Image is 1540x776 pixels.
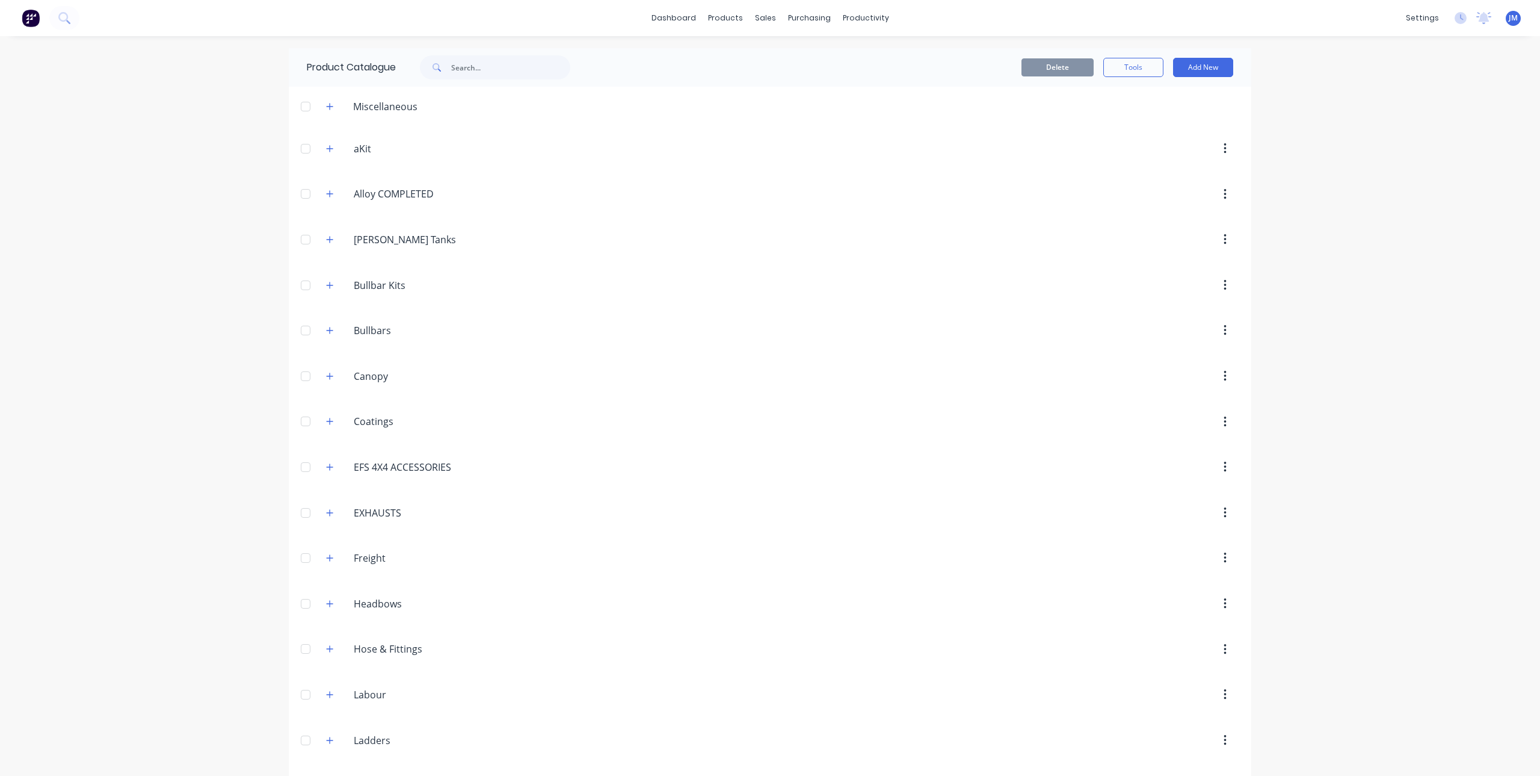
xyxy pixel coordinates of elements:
div: Product Catalogue [289,48,396,87]
input: Enter category name [354,414,496,429]
button: Add New [1173,58,1233,77]
input: Search... [451,55,570,79]
input: Enter category name [354,733,496,748]
input: Enter category name [354,506,496,520]
input: Enter category name [354,278,496,293]
input: Enter category name [354,323,496,338]
input: Enter category name [354,187,496,201]
div: productivity [837,9,895,27]
a: dashboard [645,9,702,27]
div: purchasing [782,9,837,27]
div: products [702,9,749,27]
input: Enter category name [354,141,496,156]
div: settings [1400,9,1445,27]
span: JM [1509,13,1518,23]
input: Enter category name [354,232,496,247]
input: Enter category name [354,597,496,611]
input: Enter category name [354,551,496,565]
button: Tools [1103,58,1163,77]
input: Enter category name [354,642,496,656]
button: Delete [1021,58,1094,76]
div: Miscellaneous [343,99,427,114]
div: sales [749,9,782,27]
input: Enter category name [354,369,496,383]
input: Enter category name [354,460,496,474]
input: Enter category name [354,688,496,702]
img: Factory [22,9,40,27]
